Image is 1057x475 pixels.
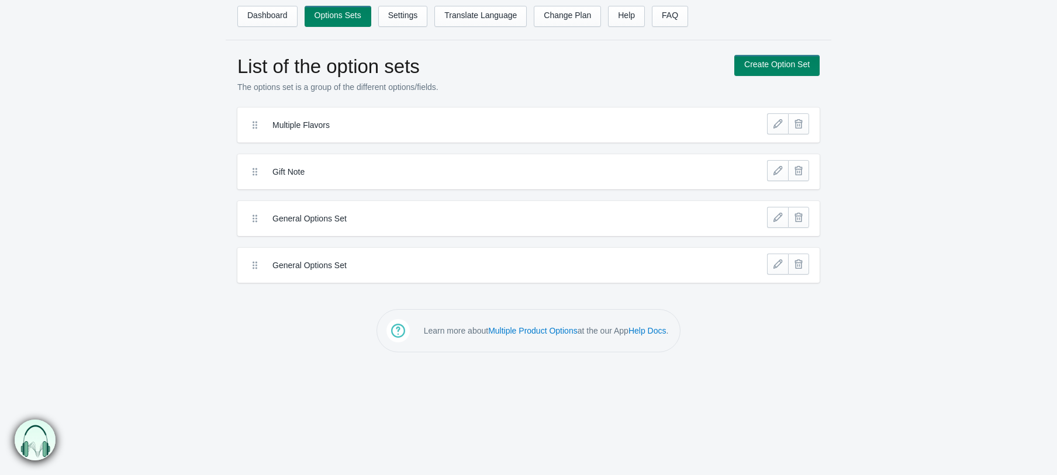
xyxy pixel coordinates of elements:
[237,81,723,93] p: The options set is a group of the different options/fields.
[488,326,578,335] a: Multiple Product Options
[272,166,699,178] label: Gift Note
[628,326,666,335] a: Help Docs
[272,259,699,271] label: General Options Set
[434,6,527,27] a: Translate Language
[424,325,669,337] p: Learn more about at the our App .
[608,6,645,27] a: Help
[237,55,723,78] h1: List of the option sets
[237,6,298,27] a: Dashboard
[652,6,688,27] a: FAQ
[378,6,428,27] a: Settings
[534,6,601,27] a: Change Plan
[15,419,56,460] img: bxm.png
[272,119,699,131] label: Multiple Flavors
[272,213,699,224] label: General Options Set
[305,6,371,27] a: Options Sets
[734,55,820,76] a: Create Option Set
